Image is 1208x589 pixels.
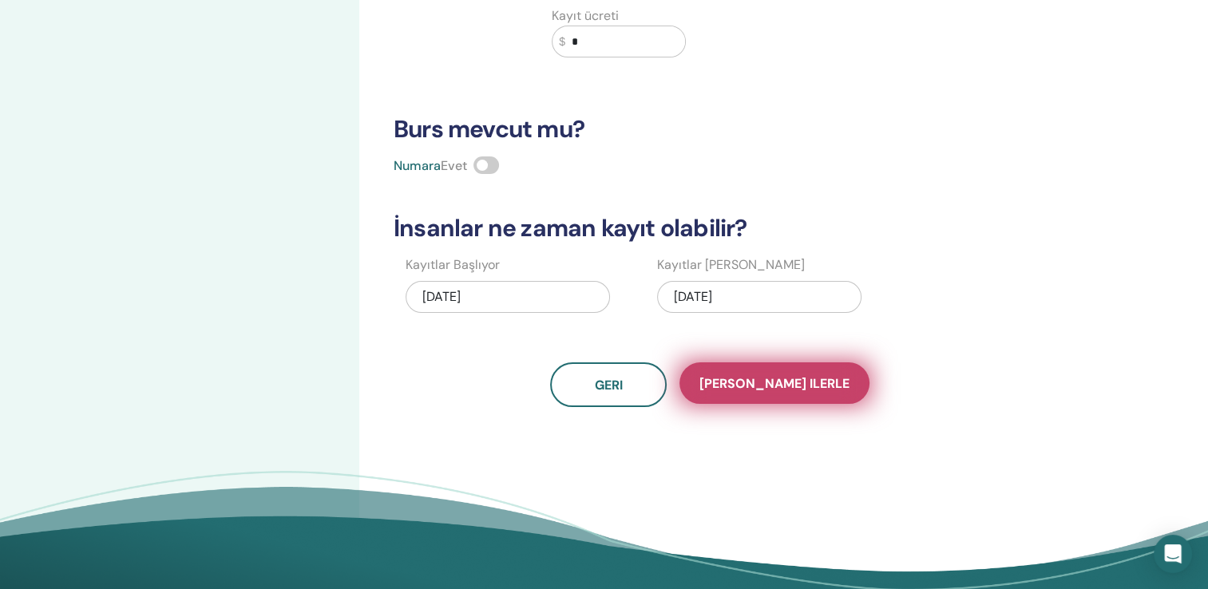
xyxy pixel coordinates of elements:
[657,255,805,275] label: Kayıtlar [PERSON_NAME]
[406,281,610,313] div: [DATE]
[657,281,861,313] div: [DATE]
[384,214,1036,243] h3: İnsanlar ne zaman kayıt olabilir?
[595,377,623,393] span: Geri
[1154,535,1192,573] div: Intercom Messenger'ı açın
[679,362,869,404] button: [PERSON_NAME] ilerle
[384,115,1036,144] h3: Burs mevcut mu?
[559,34,565,50] span: $
[699,375,850,392] span: [PERSON_NAME] ilerle
[394,157,441,174] span: Numara
[406,255,500,275] label: Kayıtlar Başlıyor
[552,6,619,26] label: Kayıt ücreti
[441,157,467,174] span: Evet
[550,362,667,407] button: Geri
